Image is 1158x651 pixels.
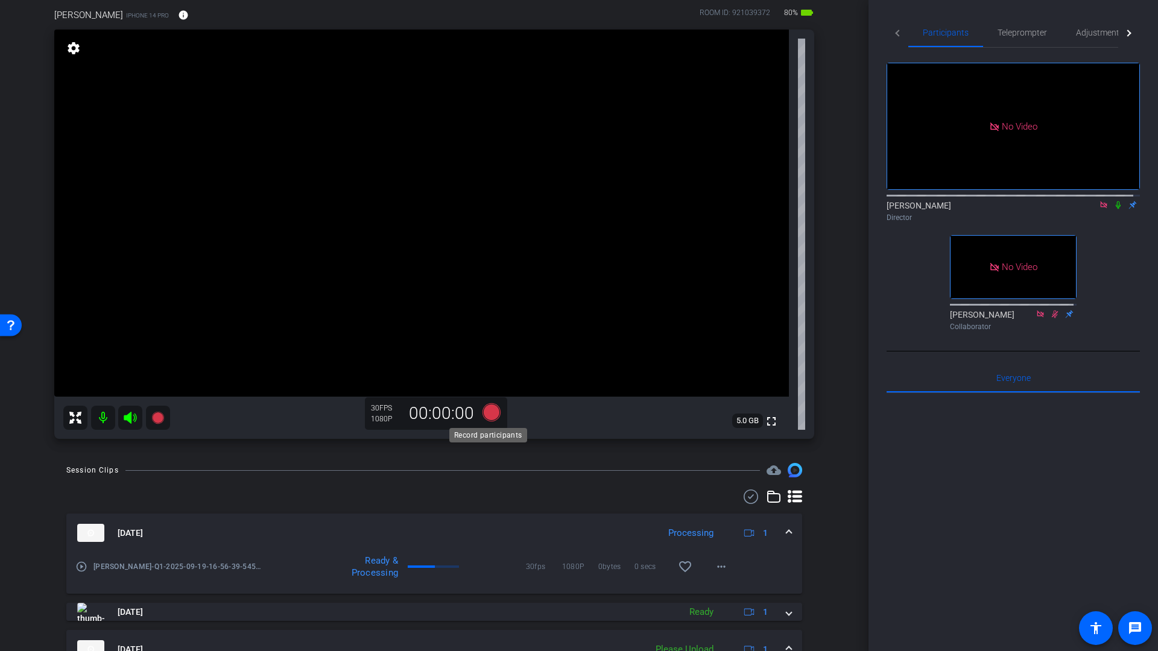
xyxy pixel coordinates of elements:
span: 80% [782,3,800,22]
mat-icon: fullscreen [764,414,779,429]
span: FPS [379,404,392,412]
span: Destinations for your clips [767,463,781,477]
span: 0 secs [634,561,671,573]
img: thumb-nail [77,524,104,542]
span: [DATE] [118,527,143,539]
mat-icon: info [178,10,189,20]
mat-icon: battery_std [800,5,814,20]
span: [PERSON_NAME] [54,8,123,22]
mat-icon: play_circle_outline [75,561,87,573]
div: 00:00:00 [401,403,482,424]
mat-expansion-panel-header: thumb-nail[DATE]Processing1 [66,514,802,552]
mat-icon: cloud_upload [767,463,781,477]
span: Adjustments [1076,28,1124,37]
span: 1 [763,527,768,539]
mat-icon: accessibility [1089,621,1103,635]
span: 5.0 GB [732,414,763,428]
mat-icon: settings [65,41,82,55]
span: 30fps [526,561,562,573]
span: [DATE] [118,606,143,618]
mat-icon: more_horiz [714,559,729,574]
div: Session Clips [66,464,119,476]
div: Record participants [449,428,527,442]
span: [PERSON_NAME]-Q1-2025-09-19-16-56-39-545-0 [93,561,262,573]
div: Processing [662,526,720,540]
span: Participants [923,28,969,37]
div: [PERSON_NAME] [950,309,1077,332]
span: 1 [763,606,768,618]
span: 1080P [562,561,598,573]
div: thumb-nail[DATE]Processing1 [66,552,802,594]
span: Everyone [996,374,1031,382]
span: iPhone 14 Pro [126,11,169,20]
div: ROOM ID: 921039372 [700,7,770,25]
img: Session clips [788,463,802,477]
mat-icon: message [1128,621,1142,635]
div: Ready [683,605,720,619]
span: 0bytes [598,561,634,573]
div: Ready & Processing [325,555,404,579]
mat-icon: favorite_border [678,559,692,574]
div: Collaborator [950,321,1077,332]
span: Teleprompter [998,28,1047,37]
div: 1080P [371,414,401,424]
div: 30 [371,403,401,413]
div: Director [887,212,1140,223]
img: thumb-nail [77,603,104,621]
div: [PERSON_NAME] [887,200,1140,223]
mat-expansion-panel-header: thumb-nail[DATE]Ready1 [66,603,802,621]
span: No Video [1002,262,1037,272]
span: No Video [1002,121,1037,131]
